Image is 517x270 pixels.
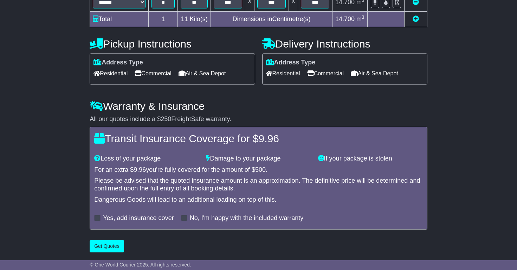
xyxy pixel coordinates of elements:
[211,11,332,27] td: Dimensions in Centimetre(s)
[103,214,174,222] label: Yes, add insurance cover
[262,38,427,50] h4: Delivery Instructions
[90,115,427,123] div: All our quotes include a $ FreightSafe warranty.
[94,196,423,204] div: Dangerous Goods will lead to an additional loading on top of this.
[190,214,304,222] label: No, I'm happy with the included warranty
[90,11,149,27] td: Total
[362,14,364,20] sup: 3
[161,115,171,123] span: 250
[94,133,423,144] h4: Transit Insurance Coverage for $
[90,262,191,268] span: © One World Courier 2025. All rights reserved.
[335,15,355,23] span: 14.700
[413,15,419,23] a: Add new item
[307,68,344,79] span: Commercial
[134,166,146,173] span: 9.96
[181,15,188,23] span: 11
[90,240,124,252] button: Get Quotes
[135,68,171,79] span: Commercial
[255,166,266,173] span: 500
[351,68,398,79] span: Air & Sea Depot
[356,15,364,23] span: m
[93,68,128,79] span: Residential
[94,166,423,174] div: For an extra $ you're fully covered for the amount of $ .
[93,59,143,67] label: Address Type
[202,155,314,163] div: Damage to your package
[90,38,255,50] h4: Pickup Instructions
[90,100,427,112] h4: Warranty & Insurance
[266,59,316,67] label: Address Type
[179,68,226,79] span: Air & Sea Depot
[315,155,426,163] div: If your package is stolen
[178,11,211,27] td: Kilo(s)
[259,133,279,144] span: 9.96
[149,11,178,27] td: 1
[266,68,300,79] span: Residential
[91,155,202,163] div: Loss of your package
[94,177,423,192] div: Please be advised that the quoted insurance amount is an approximation. The definitive price will...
